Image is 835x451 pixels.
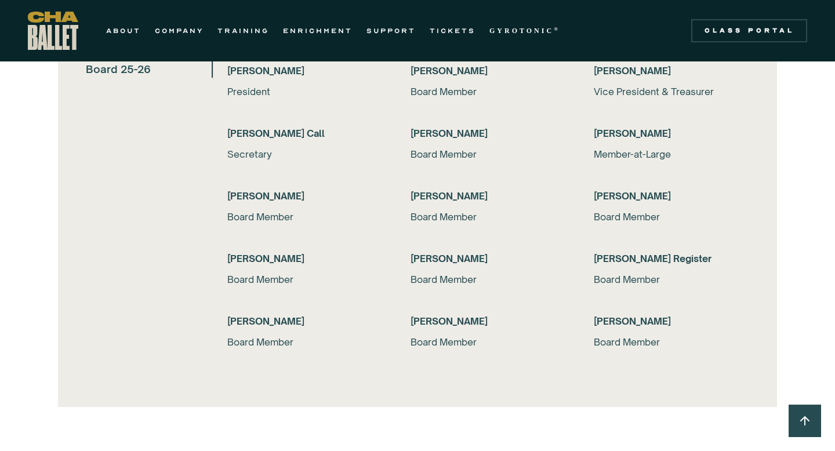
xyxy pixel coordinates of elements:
[411,272,566,286] div: Board Member
[28,12,78,50] a: home
[594,85,749,99] div: Vice President & Treasurer
[554,26,560,32] sup: ®
[594,64,749,78] h6: [PERSON_NAME]
[227,147,383,161] div: Secretary
[283,24,353,38] a: ENRICHMENT
[594,272,749,286] div: Board Member
[411,314,566,328] h6: [PERSON_NAME]
[430,24,475,38] a: TICKETS
[594,335,749,349] div: Board Member
[227,189,383,203] h6: [PERSON_NAME]
[411,210,566,224] div: Board Member
[227,210,383,224] div: Board Member
[698,26,800,35] div: Class Portal
[594,147,749,161] div: Member-at-Large
[691,19,807,42] a: Class Portal
[594,314,749,328] h6: [PERSON_NAME]
[227,314,383,328] h6: [PERSON_NAME]
[155,24,204,38] a: COMPANY
[411,126,566,140] h6: [PERSON_NAME]
[227,64,383,78] h6: [PERSON_NAME]
[366,24,416,38] a: SUPPORT
[227,126,383,140] h6: [PERSON_NAME] Call
[106,24,141,38] a: ABOUT
[227,335,383,349] div: Board Member
[411,64,566,78] h6: [PERSON_NAME]
[489,27,554,35] strong: GYROTONIC
[227,252,383,265] h6: [PERSON_NAME]
[411,252,566,265] h6: [PERSON_NAME]
[217,24,269,38] a: TRAINING
[411,147,566,161] div: Board Member
[594,210,749,224] div: Board Member
[594,252,749,265] h6: [PERSON_NAME] Register
[411,189,566,203] h6: [PERSON_NAME]
[489,24,560,38] a: GYROTONIC®
[411,85,566,99] div: Board Member
[411,335,566,349] div: Board Member
[594,126,749,140] h6: [PERSON_NAME]
[594,189,749,203] h6: [PERSON_NAME]
[227,272,383,286] div: Board Member
[227,85,383,99] div: President
[86,60,151,78] div: Board 25-26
